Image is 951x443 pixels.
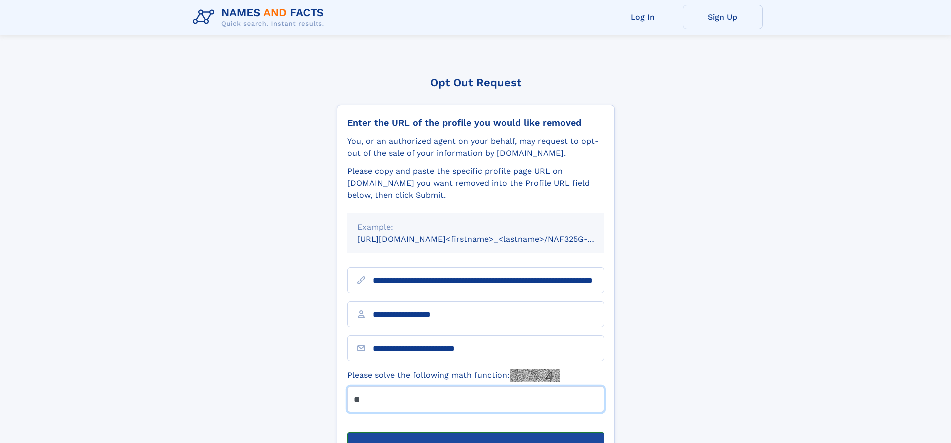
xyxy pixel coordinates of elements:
[357,234,623,244] small: [URL][DOMAIN_NAME]<firstname>_<lastname>/NAF325G-xxxxxxxx
[603,5,683,29] a: Log In
[357,221,594,233] div: Example:
[347,135,604,159] div: You, or an authorized agent on your behalf, may request to opt-out of the sale of your informatio...
[347,369,560,382] label: Please solve the following math function:
[189,4,332,31] img: Logo Names and Facts
[337,76,615,89] div: Opt Out Request
[347,117,604,128] div: Enter the URL of the profile you would like removed
[347,165,604,201] div: Please copy and paste the specific profile page URL on [DOMAIN_NAME] you want removed into the Pr...
[683,5,763,29] a: Sign Up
